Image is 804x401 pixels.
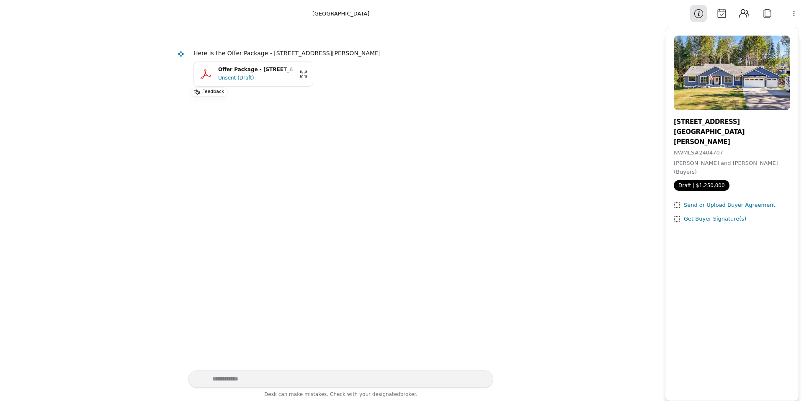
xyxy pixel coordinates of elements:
img: Desk [178,51,185,58]
button: Offer Package - [STREET_ADDRESS][PERSON_NAME]Unsent (Draft) [193,62,313,87]
div: Here is the Offer Package - [STREET_ADDRESS][PERSON_NAME] [193,49,487,58]
div: [GEOGRAPHIC_DATA][PERSON_NAME] [674,127,790,147]
p: Feedback [202,88,224,96]
img: Property [674,36,790,110]
div: Get Buyer Signature(s) [684,215,746,224]
span: Draft | $1,250,000 [674,180,729,191]
div: Offer Package - [STREET_ADDRESS][PERSON_NAME] [218,66,294,74]
span: [PERSON_NAME] and [PERSON_NAME] (Buyers) [674,160,778,175]
button: Send or Upload Buyer Agreement [674,201,776,210]
textarea: Write your prompt here [188,370,493,388]
div: Desk can make mistakes. Check with your broker. [188,390,493,401]
div: Send or Upload Buyer Agreement [684,201,776,210]
div: NWMLS # 2404707 [674,149,790,157]
div: [STREET_ADDRESS] [674,117,790,127]
div: [GEOGRAPHIC_DATA] [312,9,370,18]
span: designated [372,391,400,397]
div: Unsent (Draft) [218,74,294,82]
